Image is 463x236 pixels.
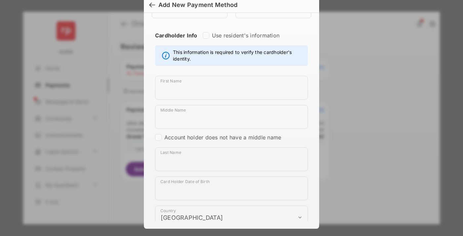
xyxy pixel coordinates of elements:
[155,32,197,51] strong: Cardholder Info
[158,1,237,9] div: Add New Payment Method
[155,206,308,229] div: payment_method_screening[postal_addresses][country]
[173,49,304,62] span: This information is required to verify the cardholder's identity.
[164,134,281,141] label: Account holder does not have a middle name
[212,32,279,39] label: Use resident's information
